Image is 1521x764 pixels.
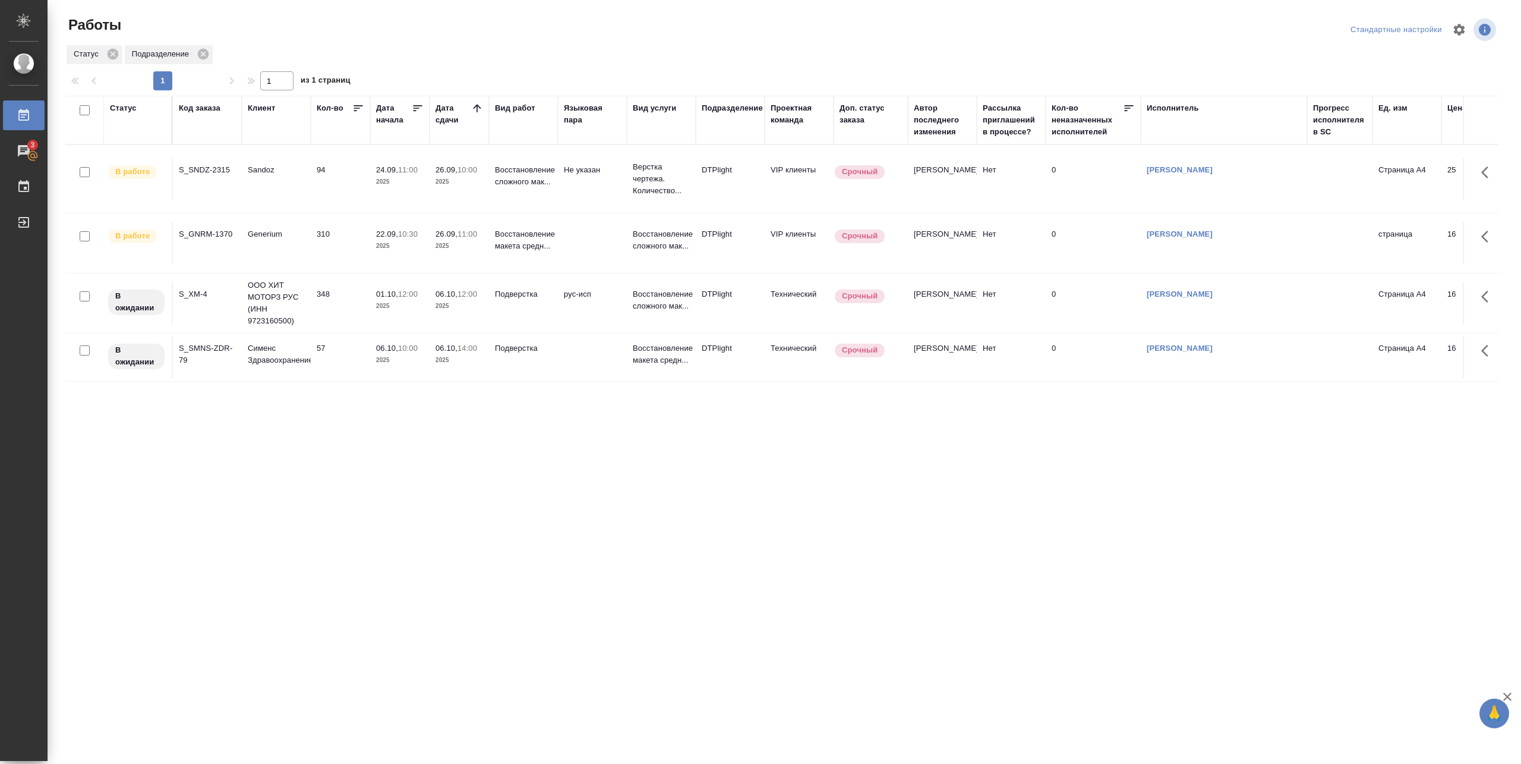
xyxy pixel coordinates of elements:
[1447,102,1467,114] div: Цена
[1147,102,1199,114] div: Исполнитель
[696,158,765,200] td: DTPlight
[633,228,690,252] p: Восстановление сложного мак...
[376,229,398,238] p: 22.09,
[115,344,157,368] p: В ожидании
[558,282,627,324] td: рус-исп
[376,165,398,174] p: 24.09,
[1474,337,1503,365] button: Здесь прячутся важные кнопки
[248,228,305,240] p: Generium
[179,228,236,240] div: S_GNRM-1370
[107,342,166,370] div: Исполнитель назначен, приступать к работе пока рано
[1046,158,1141,200] td: 0
[23,139,42,151] span: 3
[1474,282,1503,311] button: Здесь прячутся важные кнопки
[1348,21,1445,39] div: split button
[1474,158,1503,187] button: Здесь прячутся важные кнопки
[1372,158,1441,200] td: Страница А4
[908,158,977,200] td: [PERSON_NAME]
[1441,158,1501,200] td: 25
[842,230,878,242] p: Срочный
[1474,222,1503,251] button: Здесь прячутся важные кнопки
[1313,102,1367,138] div: Прогресс исполнителя в SC
[1046,282,1141,324] td: 0
[495,342,552,354] p: Подверстка
[977,337,1046,378] td: Нет
[311,282,370,324] td: 348
[67,45,122,64] div: Статус
[457,229,477,238] p: 11:00
[376,344,398,353] p: 06.10,
[248,102,275,114] div: Клиент
[317,102,343,114] div: Кол-во
[1147,290,1213,298] a: [PERSON_NAME]
[107,164,166,180] div: Исполнитель выполняет работу
[1147,165,1213,174] a: [PERSON_NAME]
[633,161,690,197] p: Верстка чертежа. Количество...
[1484,701,1504,726] span: 🙏
[398,229,418,238] p: 10:30
[842,166,878,178] p: Срочный
[107,288,166,316] div: Исполнитель назначен, приступать к работе пока рано
[457,290,477,298] p: 12:00
[914,102,971,138] div: Автор последнего изменения
[840,102,902,126] div: Доп. статус заказа
[436,300,483,312] p: 2025
[398,344,418,353] p: 10:00
[771,102,828,126] div: Проектная команда
[908,282,977,324] td: [PERSON_NAME]
[248,342,305,366] p: Сименс Здравоохранение
[1378,102,1408,114] div: Ед. изм
[376,300,424,312] p: 2025
[301,73,351,90] span: из 1 страниц
[765,282,834,324] td: Технический
[1147,229,1213,238] a: [PERSON_NAME]
[311,158,370,200] td: 94
[1473,18,1498,41] span: Посмотреть информацию
[311,337,370,378] td: 57
[983,102,1040,138] div: Рассылка приглашений в процессе?
[633,342,690,366] p: Восстановление макета средн...
[115,230,150,242] p: В работе
[398,290,418,298] p: 12:00
[1046,337,1141,378] td: 0
[436,165,457,174] p: 26.09,
[376,176,424,188] p: 2025
[125,45,213,64] div: Подразделение
[376,354,424,366] p: 2025
[1372,337,1441,378] td: Страница А4
[696,337,765,378] td: DTPlight
[842,290,878,302] p: Срочный
[107,228,166,244] div: Исполнитель выполняет работу
[376,102,412,126] div: Дата начала
[908,222,977,264] td: [PERSON_NAME]
[495,102,535,114] div: Вид работ
[436,240,483,252] p: 2025
[115,166,150,178] p: В работе
[436,102,471,126] div: Дата сдачи
[398,165,418,174] p: 11:00
[110,102,137,114] div: Статус
[1441,337,1501,378] td: 16
[696,282,765,324] td: DTPlight
[1052,102,1123,138] div: Кол-во неназначенных исполнителей
[558,158,627,200] td: Не указан
[248,164,305,176] p: Sandoz
[179,102,220,114] div: Код заказа
[311,222,370,264] td: 310
[65,15,121,34] span: Работы
[702,102,763,114] div: Подразделение
[633,288,690,312] p: Восстановление сложного мак...
[436,290,457,298] p: 06.10,
[1441,282,1501,324] td: 16
[457,165,477,174] p: 10:00
[977,158,1046,200] td: Нет
[436,344,457,353] p: 06.10,
[115,290,157,314] p: В ожидании
[248,279,305,327] p: ООО ХИТ МОТОРЗ РУС (ИНН 9723160500)
[376,240,424,252] p: 2025
[1479,699,1509,728] button: 🙏
[436,354,483,366] p: 2025
[908,337,977,378] td: [PERSON_NAME]
[436,176,483,188] p: 2025
[1372,222,1441,264] td: страница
